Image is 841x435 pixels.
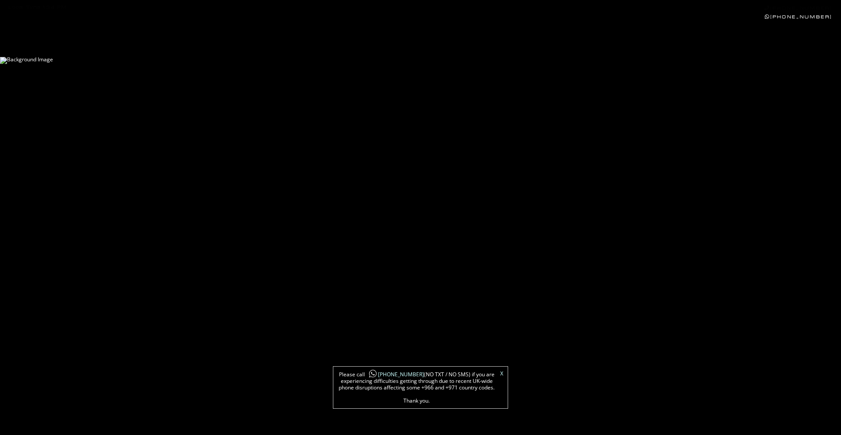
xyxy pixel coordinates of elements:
span: Please call (NO TXT / NO SMS) if you are experiencing difficulties getting through due to recent ... [338,371,495,404]
div: Local Time 1:34 PM [9,5,67,10]
a: [PHONE_NUMBER] [365,371,424,378]
a: X [500,371,503,376]
img: whatsapp-icon1.png [368,369,377,378]
a: [PHONE_NUMBER] [765,14,832,20]
a: [PHONE_NUMBER] [764,5,832,11]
